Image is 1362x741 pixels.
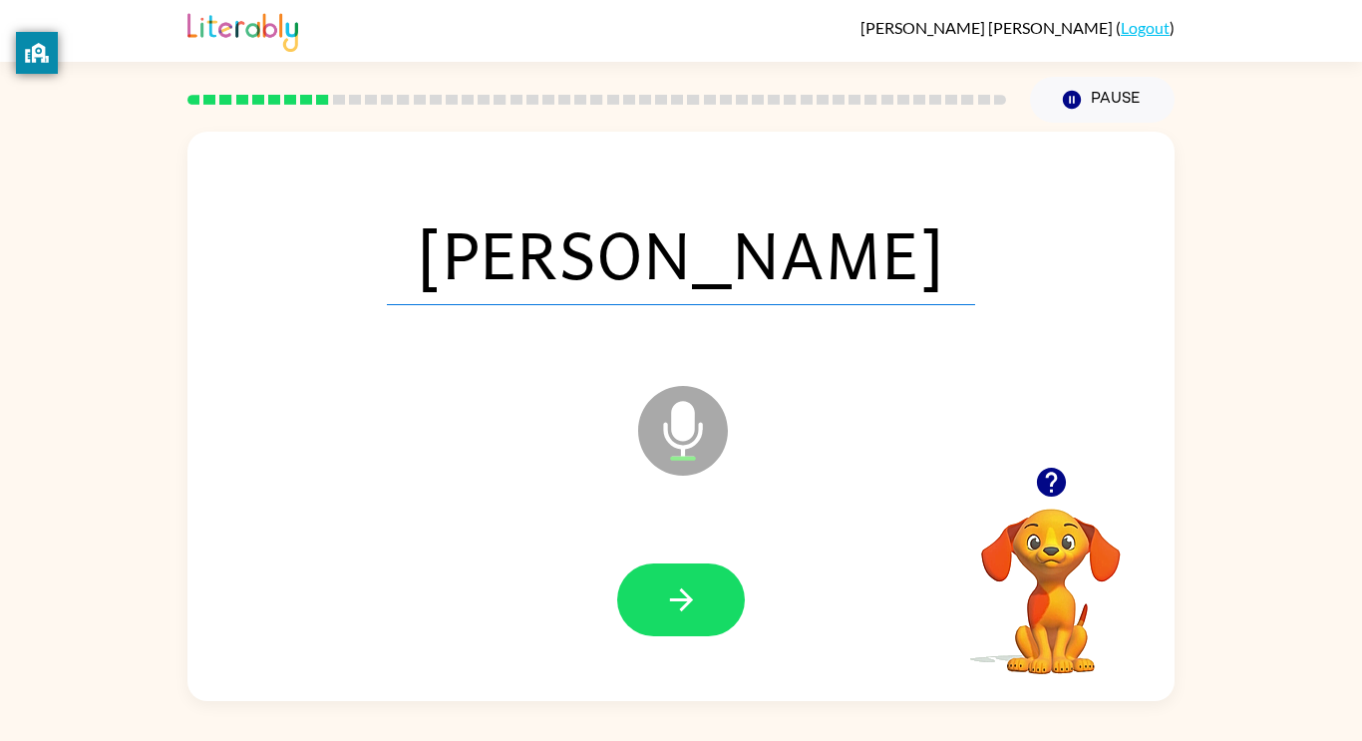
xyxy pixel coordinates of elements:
[860,18,1175,37] div: ( )
[1030,77,1175,123] button: Pause
[1121,18,1170,37] a: Logout
[860,18,1116,37] span: [PERSON_NAME] [PERSON_NAME]
[16,32,58,74] button: privacy banner
[187,8,298,52] img: Literably
[387,201,975,305] span: [PERSON_NAME]
[951,478,1151,677] video: Your browser must support playing .mp4 files to use Literably. Please try using another browser.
